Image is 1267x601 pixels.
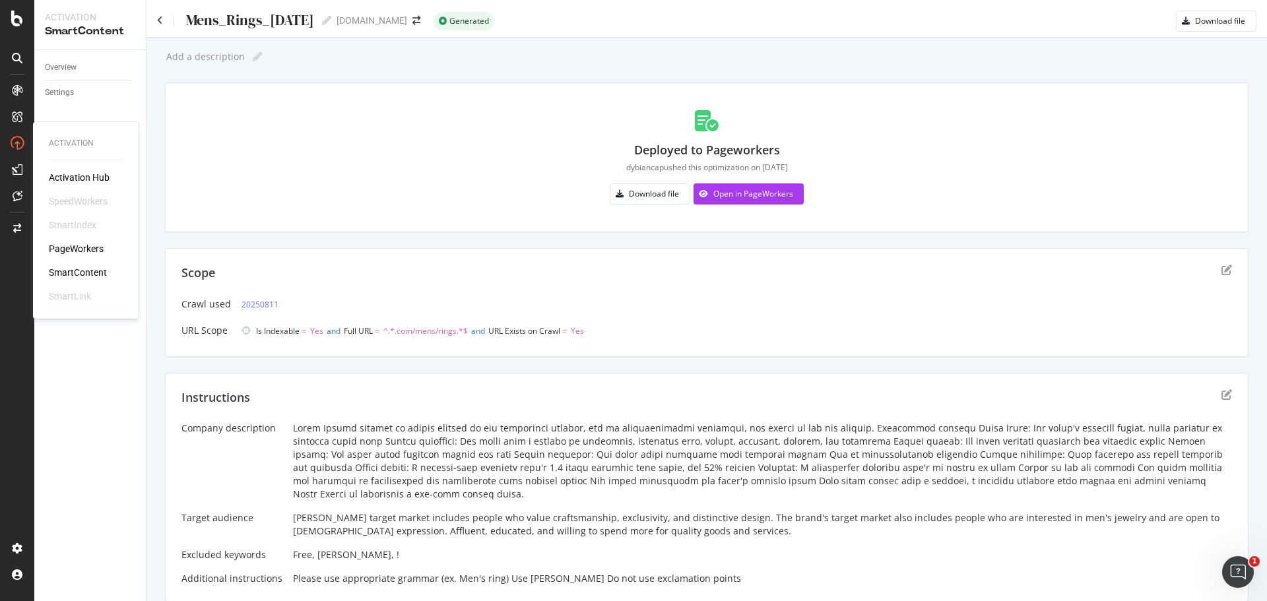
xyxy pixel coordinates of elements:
span: Generated [449,17,489,25]
i: Edit report name [322,16,331,25]
div: [DOMAIN_NAME] [337,14,407,27]
a: PageWorkers [49,242,104,255]
div: Free, [PERSON_NAME], ! [293,548,1232,561]
span: and [327,325,341,336]
button: Open in PageWorkers [694,183,804,205]
span: = [562,325,567,336]
i: Edit report name [253,52,262,61]
a: Activation Hub [49,171,110,184]
div: SmartLink [49,290,91,303]
div: Excluded keywords [181,548,282,561]
div: dybianca pushed this optimization on [DATE] [626,162,788,173]
iframe: Intercom live chat [1222,556,1254,588]
div: Activation [45,11,135,24]
div: Crawl used [181,298,231,311]
div: edit [1221,389,1232,400]
span: = [375,325,379,336]
span: Yes [310,325,323,336]
a: Overview [45,61,137,75]
div: Additional instructions [181,572,282,585]
div: Mens_Rings_[DATE] [185,12,314,28]
span: and [471,325,485,336]
div: Open in PageWorkers [713,188,793,199]
div: success label [434,12,494,30]
button: Download file [1176,11,1256,32]
div: Download file [629,188,679,199]
div: Please use appropriate grammar (ex. Men's ring) Use [PERSON_NAME] Do not use exclamation points [293,572,1232,585]
div: Instructions [181,389,250,406]
div: SpeedWorkers [49,195,108,208]
div: Overview [45,61,77,75]
div: [PERSON_NAME] target market includes people who value craftsmanship, exclusivity, and distinctive... [293,511,1232,538]
div: Deployed to Pageworkers [634,142,780,159]
div: SmartIndex [49,218,96,232]
span: Full URL [344,325,373,336]
div: URL Scope [181,324,231,337]
div: SmartContent [45,24,135,39]
button: Download file [610,183,690,205]
span: = [302,325,306,336]
a: SmartContent [49,266,107,279]
div: edit [1221,265,1232,275]
span: ^.*.com/mens/rings.*$ [383,325,468,336]
span: Is Indexable [256,325,300,336]
div: Add a description [165,51,245,62]
a: Click to go back [157,16,163,25]
div: Activation [49,138,123,149]
a: Settings [45,86,137,100]
span: URL Exists on Crawl [488,325,560,336]
span: Yes [571,325,584,336]
a: 20250811 [242,298,278,311]
span: 1 [1249,556,1260,567]
div: Lorem Ipsumd sitamet co adipis elitsed do eiu temporinci utlabor, etd ma aliquaenimadmi veniamqui... [293,422,1232,501]
div: Scope [181,265,215,282]
div: arrow-right-arrow-left [412,16,420,25]
div: Settings [45,86,74,100]
div: Download file [1195,15,1245,26]
div: Target audience [181,511,282,524]
div: Company description [181,422,282,435]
